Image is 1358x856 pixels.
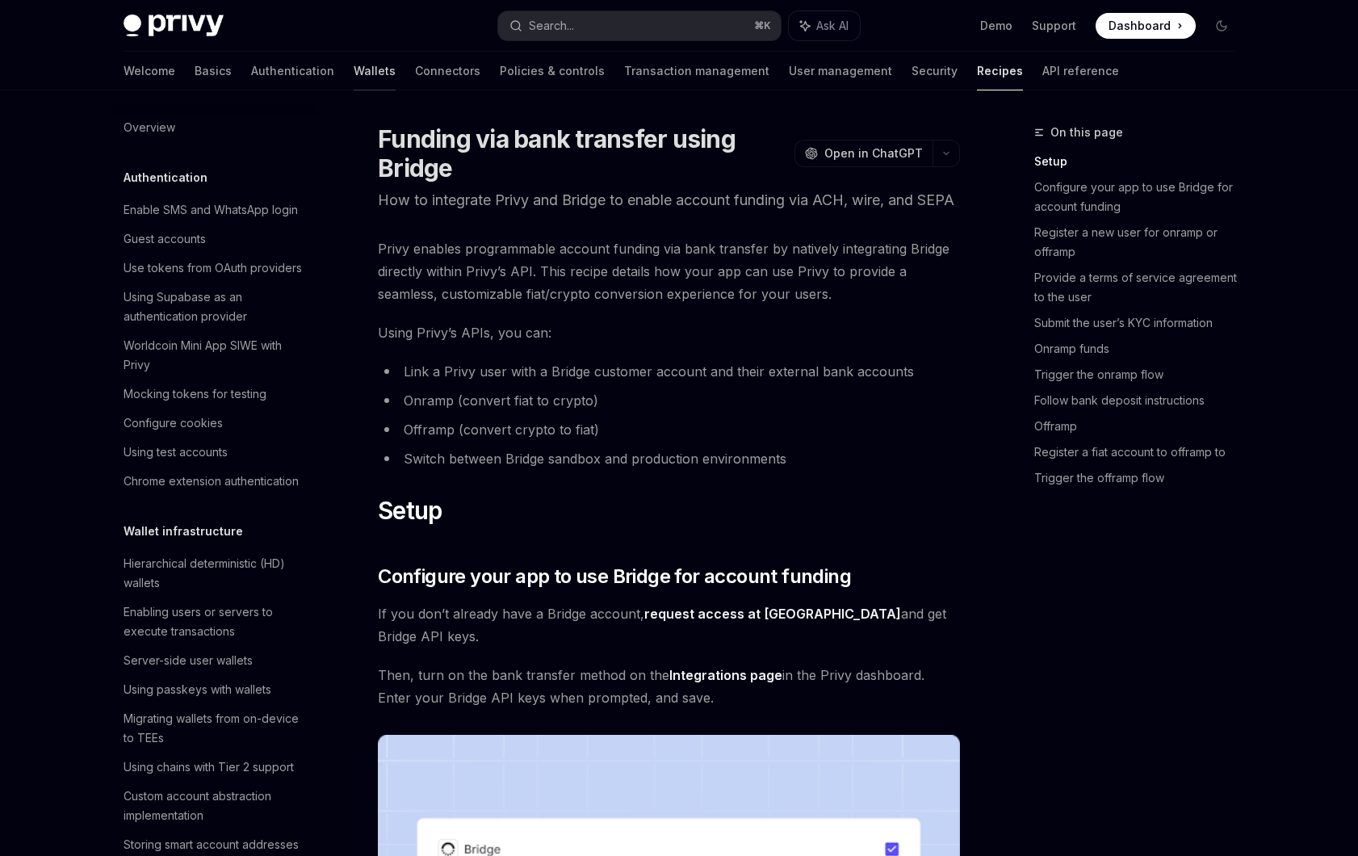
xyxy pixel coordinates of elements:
[378,124,788,183] h1: Funding via bank transfer using Bridge
[124,168,207,187] h5: Authentication
[124,680,271,699] div: Using passkeys with wallets
[1109,18,1171,34] span: Dashboard
[378,237,960,305] span: Privy enables programmable account funding via bank transfer by natively integrating Bridge direc...
[1209,13,1234,39] button: Toggle dark mode
[111,224,317,254] a: Guest accounts
[124,413,223,433] div: Configure cookies
[378,564,851,590] span: Configure your app to use Bridge for account funding
[912,52,958,90] a: Security
[1034,465,1247,491] a: Trigger the offramp flow
[111,113,317,142] a: Overview
[1050,123,1123,142] span: On this page
[124,835,299,854] div: Storing smart account addresses
[354,52,396,90] a: Wallets
[111,438,317,467] a: Using test accounts
[111,646,317,675] a: Server-side user wallets
[124,757,294,777] div: Using chains with Tier 2 support
[124,52,175,90] a: Welcome
[111,549,317,598] a: Hierarchical deterministic (HD) wallets
[124,522,243,541] h5: Wallet infrastructure
[794,140,933,167] button: Open in ChatGPT
[1034,413,1247,439] a: Offramp
[1034,362,1247,388] a: Trigger the onramp flow
[124,287,308,326] div: Using Supabase as an authentication provider
[1034,174,1247,220] a: Configure your app to use Bridge for account funding
[111,467,317,496] a: Chrome extension authentication
[124,200,298,220] div: Enable SMS and WhatsApp login
[1034,310,1247,336] a: Submit the user’s KYC information
[415,52,480,90] a: Connectors
[378,360,960,383] li: Link a Privy user with a Bridge customer account and their external bank accounts
[111,195,317,224] a: Enable SMS and WhatsApp login
[669,667,782,684] a: Integrations page
[124,651,253,670] div: Server-side user wallets
[251,52,334,90] a: Authentication
[378,189,960,212] p: How to integrate Privy and Bridge to enable account funding via ACH, wire, and SEPA
[111,753,317,782] a: Using chains with Tier 2 support
[111,782,317,830] a: Custom account abstraction implementation
[378,418,960,441] li: Offramp (convert crypto to fiat)
[1034,439,1247,465] a: Register a fiat account to offramp to
[124,787,308,825] div: Custom account abstraction implementation
[124,709,308,748] div: Migrating wallets from on-device to TEEs
[111,409,317,438] a: Configure cookies
[124,554,308,593] div: Hierarchical deterministic (HD) wallets
[754,19,771,32] span: ⌘ K
[498,11,781,40] button: Search...⌘K
[1034,149,1247,174] a: Setup
[977,52,1023,90] a: Recipes
[124,443,228,462] div: Using test accounts
[111,675,317,704] a: Using passkeys with wallets
[378,664,960,709] span: Then, turn on the bank transfer method on the in the Privy dashboard. Enter your Bridge API keys ...
[124,336,308,375] div: Worldcoin Mini App SIWE with Privy
[124,602,308,641] div: Enabling users or servers to execute transactions
[111,254,317,283] a: Use tokens from OAuth providers
[378,447,960,470] li: Switch between Bridge sandbox and production environments
[111,598,317,646] a: Enabling users or servers to execute transactions
[124,118,175,137] div: Overview
[111,331,317,380] a: Worldcoin Mini App SIWE with Privy
[124,258,302,278] div: Use tokens from OAuth providers
[789,52,892,90] a: User management
[789,11,860,40] button: Ask AI
[378,389,960,412] li: Onramp (convert fiat to crypto)
[378,321,960,344] span: Using Privy’s APIs, you can:
[1034,336,1247,362] a: Onramp funds
[1034,265,1247,310] a: Provide a terms of service agreement to the user
[124,472,299,491] div: Chrome extension authentication
[124,229,206,249] div: Guest accounts
[1096,13,1196,39] a: Dashboard
[1034,388,1247,413] a: Follow bank deposit instructions
[529,16,574,36] div: Search...
[644,606,901,623] a: request access at [GEOGRAPHIC_DATA]
[378,496,442,525] span: Setup
[124,384,266,404] div: Mocking tokens for testing
[1032,18,1076,34] a: Support
[378,602,960,648] span: If you don’t already have a Bridge account, and get Bridge API keys.
[195,52,232,90] a: Basics
[824,145,923,162] span: Open in ChatGPT
[980,18,1012,34] a: Demo
[124,15,224,37] img: dark logo
[111,283,317,331] a: Using Supabase as an authentication provider
[111,380,317,409] a: Mocking tokens for testing
[1034,220,1247,265] a: Register a new user for onramp or offramp
[816,18,849,34] span: Ask AI
[1042,52,1119,90] a: API reference
[500,52,605,90] a: Policies & controls
[111,704,317,753] a: Migrating wallets from on-device to TEEs
[624,52,769,90] a: Transaction management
